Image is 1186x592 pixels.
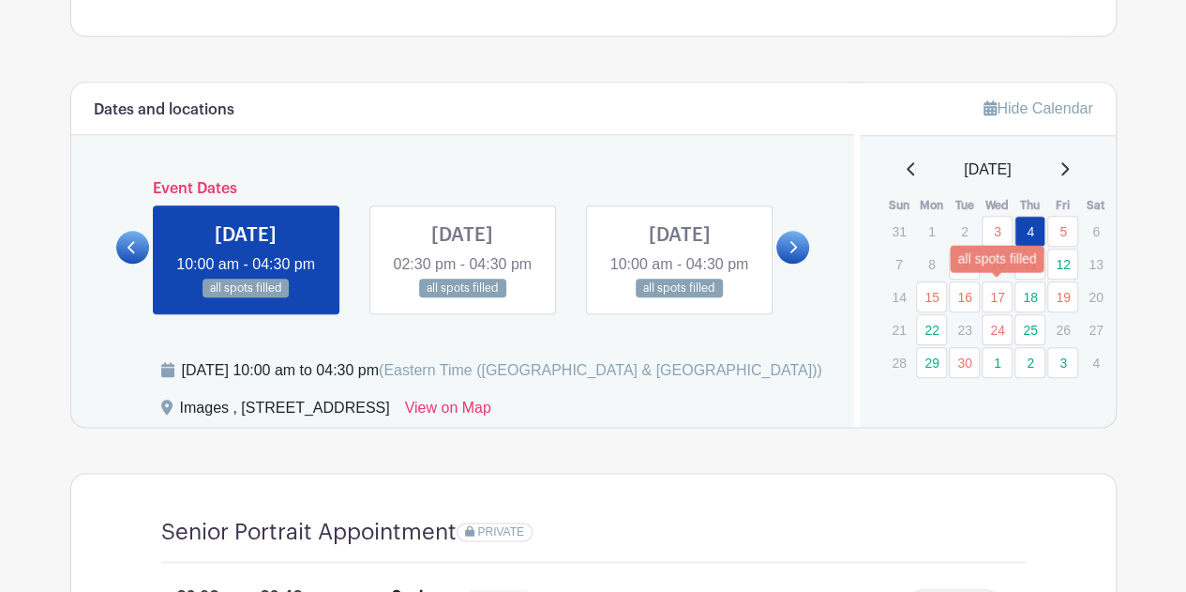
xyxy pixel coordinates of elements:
span: [DATE] [964,159,1011,181]
a: 15 [916,281,947,312]
p: 1 [916,217,947,246]
p: 4 [1080,348,1111,377]
p: 26 [1047,315,1078,344]
a: 16 [949,281,980,312]
a: 18 [1014,281,1045,312]
th: Mon [915,196,948,215]
p: 31 [883,217,914,246]
p: 13 [1080,250,1111,279]
a: 5 [1047,216,1078,247]
p: 23 [949,315,980,344]
h6: Dates and locations [94,101,234,119]
p: 14 [883,282,914,311]
a: 12 [1047,249,1078,280]
a: 3 [1047,347,1078,378]
a: 2 [1014,347,1045,378]
a: 22 [916,314,947,345]
p: 2 [949,217,980,246]
th: Sun [882,196,915,215]
th: Thu [1013,196,1046,215]
p: 21 [883,315,914,344]
th: Wed [981,196,1013,215]
div: Images , [STREET_ADDRESS] [180,397,390,427]
a: 17 [982,281,1013,312]
a: 4 [1014,216,1045,247]
h6: Event Dates [149,180,777,198]
p: 27 [1080,315,1111,344]
a: Hide Calendar [983,100,1092,116]
a: 9 [949,249,980,280]
a: 1 [982,347,1013,378]
p: 8 [916,250,947,279]
div: all spots filled [950,245,1043,272]
p: 28 [883,348,914,377]
a: 24 [982,314,1013,345]
span: (Eastern Time ([GEOGRAPHIC_DATA] & [GEOGRAPHIC_DATA])) [379,362,822,378]
h4: Senior Portrait Appointment [161,519,457,546]
a: 19 [1047,281,1078,312]
a: 30 [949,347,980,378]
div: [DATE] 10:00 am to 04:30 pm [182,359,822,382]
a: 25 [1014,314,1045,345]
p: 7 [883,250,914,279]
a: 29 [916,347,947,378]
th: Tue [948,196,981,215]
span: PRIVATE [477,525,524,539]
th: Fri [1046,196,1079,215]
a: View on Map [405,397,491,427]
th: Sat [1079,196,1112,215]
p: 20 [1080,282,1111,311]
p: 6 [1080,217,1111,246]
a: 3 [982,216,1013,247]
